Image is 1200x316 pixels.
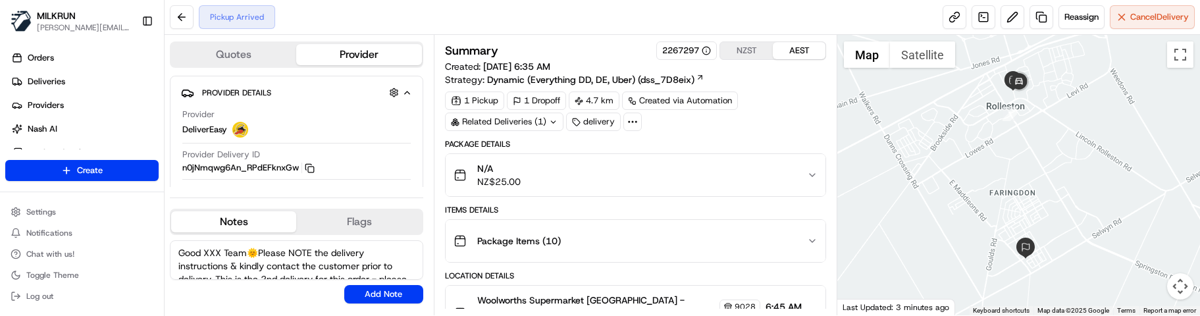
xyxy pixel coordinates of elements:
button: CancelDelivery [1110,5,1195,29]
span: DeliverEasy [182,124,227,136]
button: Keyboard shortcuts [973,306,1030,315]
span: Orders [28,52,54,64]
span: Nash AI [28,123,57,135]
button: Notes [171,211,296,232]
button: Show satellite imagery [890,41,955,68]
a: Deliveries [5,71,164,92]
button: AEST [773,42,825,59]
button: Log out [5,287,159,305]
span: NZ$25.00 [477,175,521,188]
div: Location Details [445,271,826,281]
a: Terms [1117,307,1135,314]
span: Log out [26,291,53,302]
button: 2267297 [662,45,711,57]
a: Orders [5,47,164,68]
button: Notifications [5,224,159,242]
span: Notifications [26,228,72,238]
span: Reassign [1064,11,1099,23]
span: Provider Delivery ID [182,149,260,161]
button: N/ANZ$25.00 [446,154,825,196]
span: Created: [445,60,550,73]
div: 1 Dropoff [507,92,566,110]
div: 1 Pickup [445,92,504,110]
button: NZST [720,42,773,59]
img: Google [841,298,884,315]
span: Product Catalog [28,147,91,159]
textarea: Good XXX Team🌞️Please NOTE the delivery instructions & kindly contact the customer prior to deliv... [170,240,423,280]
button: Flags [296,211,421,232]
span: Settings [26,207,56,217]
div: delivery [566,113,621,131]
span: Toggle Theme [26,270,79,280]
button: Provider [296,44,421,65]
a: Dynamic (Everything DD, DE, Uber) (dss_7D8eix) [487,73,704,86]
a: Created via Automation [622,92,738,110]
a: Open this area in Google Maps (opens a new window) [841,298,884,315]
span: Package Items ( 10 ) [477,234,561,248]
span: Deliveries [28,76,65,88]
button: Quotes [171,44,296,65]
button: MILKRUN [37,9,76,22]
span: Provider Details [202,88,271,98]
span: Create [77,165,103,176]
button: Create [5,160,159,181]
button: Toggle Theme [5,266,159,284]
span: Dynamic (Everything DD, DE, Uber) (dss_7D8eix) [487,73,694,86]
div: Strategy: [445,73,704,86]
button: Add Note [344,285,423,303]
button: Package Items (10) [446,220,825,262]
div: Related Deliveries (1) [445,113,563,131]
img: MILKRUN [11,11,32,32]
div: Last Updated: 3 minutes ago [837,299,955,315]
div: Items Details [445,205,826,215]
button: Toggle fullscreen view [1167,41,1193,68]
span: [DATE] 6:35 AM [483,61,550,72]
button: [PERSON_NAME][EMAIL_ADDRESS][DOMAIN_NAME] [37,22,131,33]
span: 9028 [735,302,756,312]
button: Reassign [1058,5,1105,29]
span: 6:45 AM [766,300,802,313]
a: Product Catalog [5,142,164,163]
span: Providers [28,99,64,111]
a: Providers [5,95,164,116]
div: 4.7 km [569,92,619,110]
span: Provider [182,109,215,120]
button: Settings [5,203,159,221]
button: Show street map [844,41,890,68]
a: Nash AI [5,118,164,140]
button: Provider Details [181,82,412,103]
button: MILKRUNMILKRUN[PERSON_NAME][EMAIL_ADDRESS][DOMAIN_NAME] [5,5,136,37]
img: delivereasy_logo.png [232,122,248,138]
a: Report a map error [1143,307,1196,314]
span: N/A [477,162,521,175]
h3: Summary [445,45,498,57]
span: Cancel Delivery [1130,11,1189,23]
button: Chat with us! [5,245,159,263]
div: 1 [1003,107,1017,121]
button: n0jNmqwg6An_RPdEFknxGw [182,162,315,174]
div: Package Details [445,139,826,149]
span: Map data ©2025 Google [1037,307,1109,314]
span: Chat with us! [26,249,74,259]
span: Price [182,185,202,197]
button: Map camera controls [1167,273,1193,300]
